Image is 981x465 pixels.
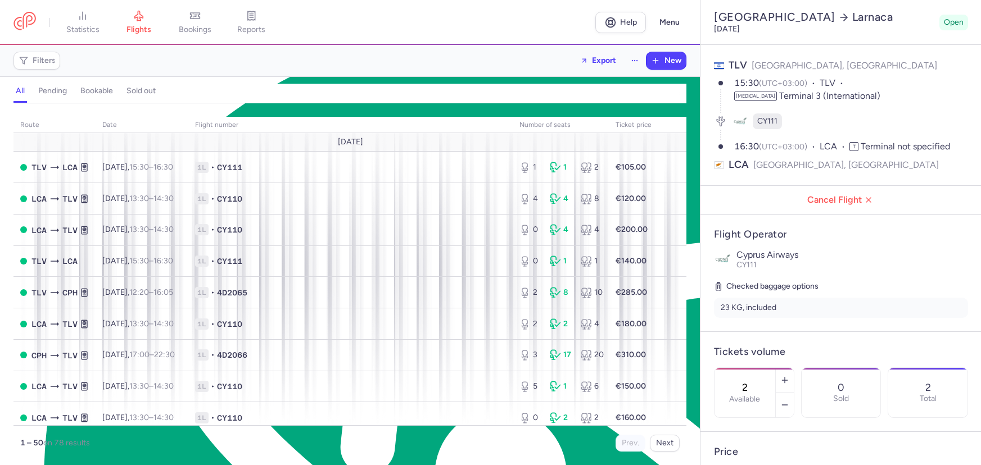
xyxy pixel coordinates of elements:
th: date [96,117,188,134]
time: 16:30 [734,141,759,152]
div: 2 [550,318,571,330]
div: 6 [581,381,602,392]
p: 2 [925,382,931,393]
span: [DATE], [102,162,173,172]
time: 15:30 [129,162,149,172]
strong: €310.00 [616,350,646,359]
div: 2 [519,318,541,330]
span: • [211,256,215,267]
span: 1L [195,256,209,267]
span: [DATE], [102,413,174,422]
span: CY110 [217,412,242,423]
button: Prev. [616,435,645,452]
time: 14:30 [153,319,174,329]
time: 15:30 [129,256,149,266]
div: 0 [519,224,541,235]
span: [DATE], [102,381,174,391]
span: TLV [62,224,78,236]
span: – [129,256,173,266]
h4: Flight Operator [714,228,968,241]
h4: Tickets volume [714,345,968,358]
time: 13:30 [129,381,149,391]
button: Filters [14,52,60,69]
span: T [849,142,858,151]
strong: €120.00 [616,194,646,203]
span: 1L [195,224,209,235]
strong: 1 – 50 [20,438,43,448]
span: LCA [820,140,849,153]
a: bookings [167,10,223,35]
button: Menu [653,12,686,33]
a: CitizenPlane red outlined logo [13,12,36,33]
p: Total [920,394,937,403]
strong: €160.00 [616,413,646,422]
span: • [211,412,215,423]
span: CY111 [736,260,757,270]
li: 23 KG, included [714,298,968,318]
div: 1 [550,256,571,267]
time: 17:00 [129,350,150,359]
span: Help [620,18,637,26]
span: 1L [195,193,209,204]
span: TLV [62,412,78,424]
h4: all [16,86,25,96]
span: bookings [179,25,211,35]
div: 2 [581,162,602,173]
time: 16:05 [153,288,173,297]
span: TLV [31,255,47,267]
span: – [129,225,174,234]
span: [DATE], [102,225,174,234]
span: [MEDICAL_DATA] [734,92,777,101]
span: • [211,224,215,235]
span: – [129,319,174,329]
time: 14:30 [153,225,174,234]
span: – [129,350,175,359]
div: 20 [581,349,602,361]
span: (UTC+03:00) [759,142,807,152]
span: [DATE], [102,319,174,329]
span: [DATE] [337,138,363,147]
span: 4D2066 [217,349,247,361]
time: 14:30 [153,381,174,391]
span: – [129,288,173,297]
a: reports [223,10,279,35]
label: Available [729,395,760,404]
div: 4 [519,193,541,204]
time: 22:30 [154,350,175,359]
a: Help [595,12,646,33]
span: CY110 [217,318,242,330]
span: Export [592,56,616,65]
span: LCA [31,380,47,393]
span: • [211,349,215,361]
h5: Checked baggage options [714,280,968,293]
h4: pending [38,86,67,96]
span: – [129,381,174,391]
strong: €180.00 [616,319,647,329]
span: TLV [31,161,47,174]
span: LCA [31,412,47,424]
span: reports [237,25,265,35]
th: Ticket price [609,117,658,134]
span: LCA [31,193,47,205]
span: Open [944,17,964,28]
strong: €200.00 [616,225,648,234]
time: 16:30 [153,256,173,266]
div: 8 [550,287,571,298]
p: Cyprus Airways [736,250,968,260]
div: 4 [550,193,571,204]
span: on 78 results [43,438,90,448]
time: 14:30 [153,194,174,203]
span: (UTC+03:00) [759,79,807,88]
span: • [211,193,215,204]
h4: sold out [126,86,156,96]
figure: CY airline logo [733,113,748,129]
span: CY110 [217,193,242,204]
span: CY111 [757,116,777,127]
time: 15:30 [734,77,759,88]
span: statistics [66,25,100,35]
button: New [647,52,686,69]
div: 0 [519,256,541,267]
time: 13:30 [129,413,149,422]
div: 0 [519,412,541,423]
button: Export [573,52,623,70]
